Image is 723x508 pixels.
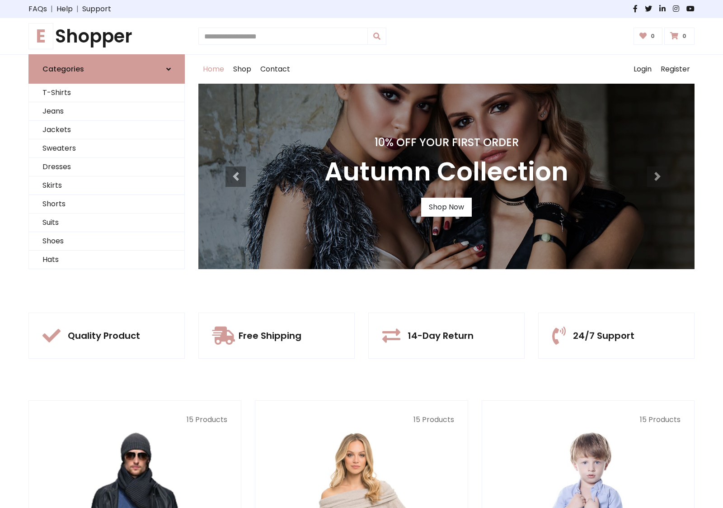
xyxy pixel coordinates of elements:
a: Jackets [29,121,184,139]
a: Shop Now [421,198,472,217]
h3: Autumn Collection [324,157,568,187]
a: Login [629,55,656,84]
a: Sweaters [29,139,184,158]
a: Home [198,55,229,84]
a: EShopper [28,25,185,47]
a: Dresses [29,158,184,176]
a: 0 [634,28,663,45]
a: Skirts [29,176,184,195]
span: | [47,4,56,14]
a: Shop [229,55,256,84]
h5: 24/7 Support [573,330,634,341]
a: Suits [29,214,184,232]
p: 15 Products [42,414,227,425]
h5: Free Shipping [239,330,301,341]
span: | [73,4,82,14]
h1: Shopper [28,25,185,47]
a: FAQs [28,4,47,14]
a: Categories [28,54,185,84]
h5: 14-Day Return [408,330,474,341]
p: 15 Products [269,414,454,425]
a: Help [56,4,73,14]
a: Support [82,4,111,14]
p: 15 Products [496,414,681,425]
a: Contact [256,55,295,84]
a: Jeans [29,102,184,121]
a: Shorts [29,195,184,214]
span: E [28,23,53,49]
span: 0 [680,32,689,40]
a: Hats [29,251,184,269]
a: Register [656,55,695,84]
a: 0 [664,28,695,45]
a: T-Shirts [29,84,184,102]
span: 0 [648,32,657,40]
h4: 10% Off Your First Order [324,136,568,149]
a: Shoes [29,232,184,251]
h5: Quality Product [68,330,140,341]
h6: Categories [42,65,84,73]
